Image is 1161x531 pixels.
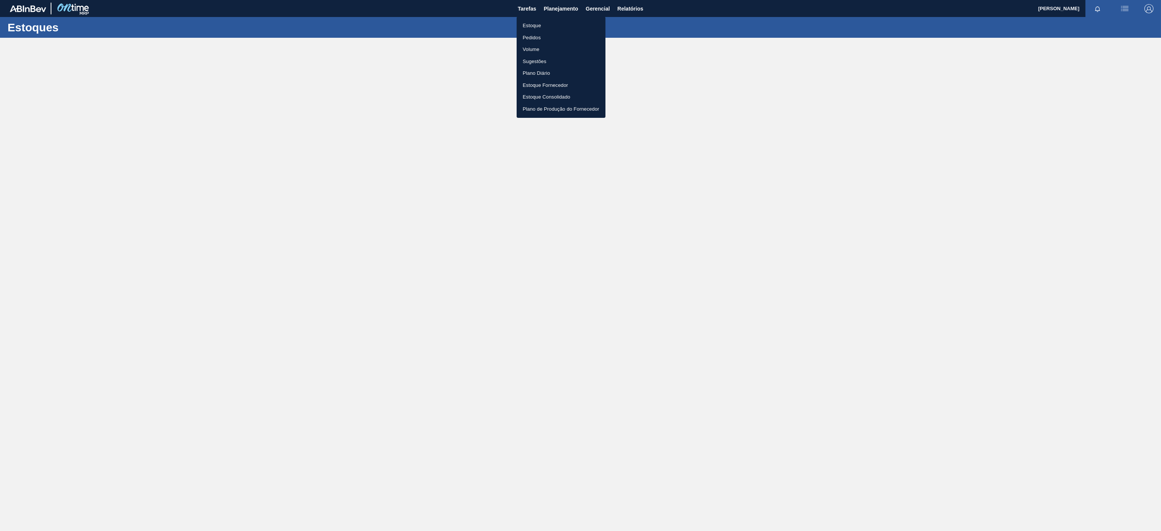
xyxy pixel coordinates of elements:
a: Plano de Produção do Fornecedor [517,103,605,115]
a: Estoque [517,20,605,32]
a: Plano Diário [517,67,605,79]
a: Volume [517,43,605,56]
a: Estoque Consolidado [517,91,605,103]
a: Sugestões [517,56,605,68]
a: Pedidos [517,32,605,44]
a: Estoque Fornecedor [517,79,605,91]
